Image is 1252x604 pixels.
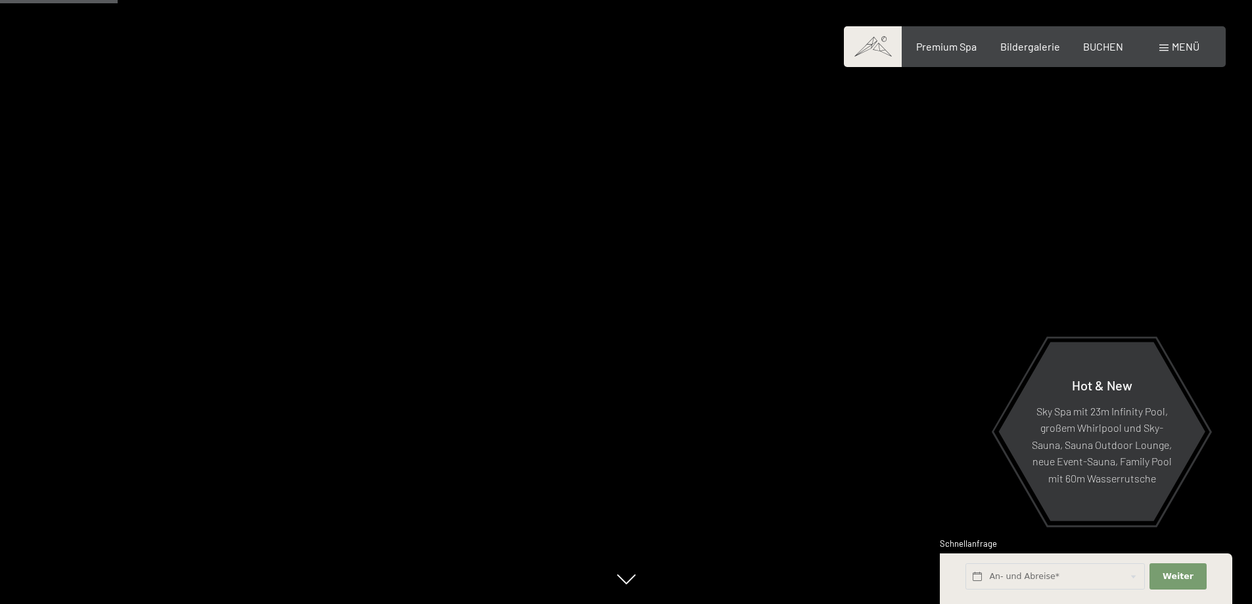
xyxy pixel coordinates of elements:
[940,538,997,549] span: Schnellanfrage
[1149,563,1206,590] button: Weiter
[916,40,977,53] a: Premium Spa
[1172,40,1199,53] span: Menü
[1000,40,1060,53] a: Bildergalerie
[1083,40,1123,53] a: BUCHEN
[1072,377,1132,392] span: Hot & New
[1163,570,1194,582] span: Weiter
[998,341,1206,522] a: Hot & New Sky Spa mit 23m Infinity Pool, großem Whirlpool und Sky-Sauna, Sauna Outdoor Lounge, ne...
[1031,402,1173,486] p: Sky Spa mit 23m Infinity Pool, großem Whirlpool und Sky-Sauna, Sauna Outdoor Lounge, neue Event-S...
